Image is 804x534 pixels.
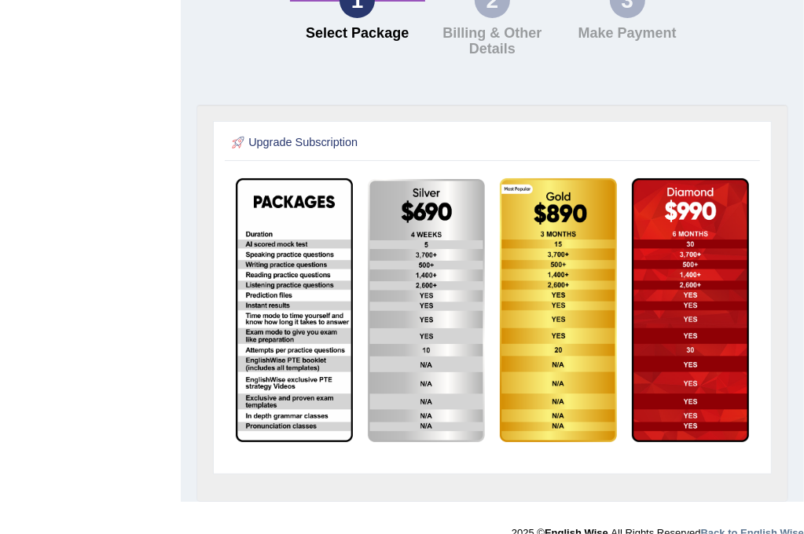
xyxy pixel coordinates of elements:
[433,26,553,57] h4: Billing & Other Details
[567,26,687,42] h4: Make Payment
[500,178,617,442] img: aud-parramatta-gold.png
[229,133,556,153] h2: Upgrade Subscription
[236,178,353,442] img: EW package
[632,178,749,442] img: aud-parramatta-diamond.png
[368,179,485,442] img: aud-parramatta-silver.png
[298,26,417,42] h4: Select Package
